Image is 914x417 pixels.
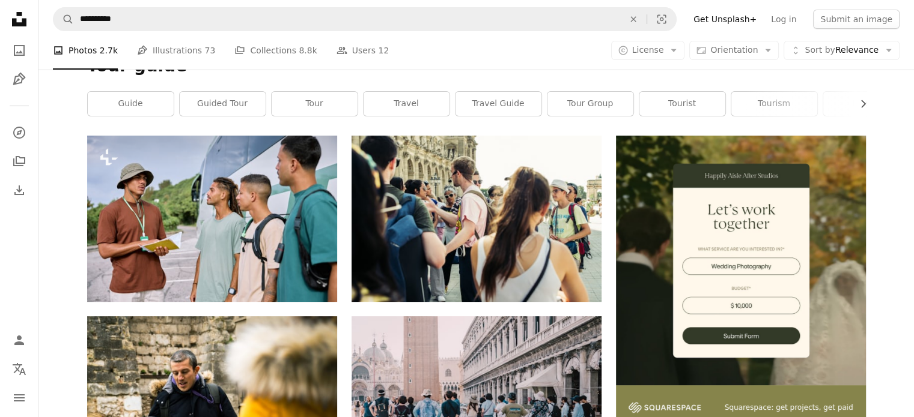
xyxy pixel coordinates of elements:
[205,44,216,57] span: 73
[7,121,31,145] a: Explore
[234,31,317,70] a: Collections 8.8k
[639,92,725,116] a: tourist
[647,8,676,31] button: Visual search
[616,136,866,385] img: file-1747939393036-2c53a76c450aimage
[455,92,541,116] a: travel guide
[53,7,677,31] form: Find visuals sitewide
[87,213,337,224] a: a group of men standing in front of a bus
[7,328,31,352] a: Log in / Sign up
[629,402,701,413] img: file-1747939142011-51e5cc87e3c9
[87,136,337,302] img: a group of men standing in front of a bus
[710,45,758,55] span: Orientation
[764,10,803,29] a: Log in
[180,92,266,116] a: guided tour
[7,178,31,202] a: Download History
[784,41,900,60] button: Sort byRelevance
[87,394,337,404] a: a man standing in front of a stone wall
[7,357,31,381] button: Language
[352,213,602,224] a: people walking on street during daytime
[352,136,602,302] img: people walking on street during daytime
[7,67,31,91] a: Illustrations
[378,44,389,57] span: 12
[53,8,74,31] button: Search Unsplash
[88,92,174,116] a: guide
[632,45,664,55] span: License
[852,92,866,116] button: scroll list to the right
[620,8,647,31] button: Clear
[813,10,900,29] button: Submit an image
[272,92,358,116] a: tour
[611,41,685,60] button: License
[7,7,31,34] a: Home — Unsplash
[299,44,317,57] span: 8.8k
[547,92,633,116] a: tour group
[731,92,817,116] a: tourism
[7,149,31,173] a: Collections
[805,45,835,55] span: Sort by
[725,403,853,413] span: Squarespace: get projects, get paid
[7,386,31,410] button: Menu
[7,38,31,62] a: Photos
[364,92,449,116] a: travel
[337,31,389,70] a: Users 12
[137,31,215,70] a: Illustrations 73
[686,10,764,29] a: Get Unsplash+
[689,41,779,60] button: Orientation
[823,92,909,116] a: person
[805,44,879,56] span: Relevance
